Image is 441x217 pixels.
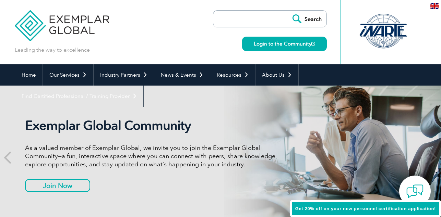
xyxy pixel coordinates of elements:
a: Industry Partners [94,64,154,86]
a: Join Now [25,179,90,192]
a: Find Certified Professional / Training Provider [15,86,143,107]
p: Leading the way to excellence [15,46,90,54]
h2: Exemplar Global Community [25,118,282,133]
input: Search [289,11,326,27]
img: contact-chat.png [406,183,424,200]
a: Home [15,64,43,86]
a: Resources [210,64,255,86]
a: News & Events [154,64,210,86]
p: As a valued member of Exemplar Global, we invite you to join the Exemplar Global Community—a fun,... [25,144,282,168]
img: open_square.png [311,42,315,46]
a: Our Services [43,64,93,86]
a: About Us [255,64,298,86]
img: en [430,3,439,9]
span: Get 20% off on your new personnel certification application! [295,206,436,211]
a: Login to the Community [242,37,327,51]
